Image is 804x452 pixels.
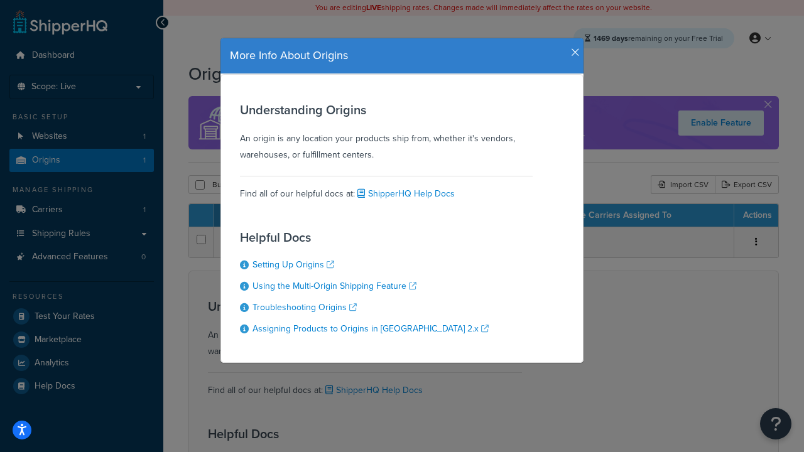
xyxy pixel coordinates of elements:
[240,103,533,117] h3: Understanding Origins
[240,230,489,244] h3: Helpful Docs
[240,176,533,202] div: Find all of our helpful docs at:
[240,103,533,163] div: An origin is any location your products ship from, whether it's vendors, warehouses, or fulfillme...
[253,279,416,293] a: Using the Multi-Origin Shipping Feature
[355,187,455,200] a: ShipperHQ Help Docs
[253,301,357,314] a: Troubleshooting Origins
[253,322,489,335] a: Assigning Products to Origins in [GEOGRAPHIC_DATA] 2.x
[253,258,334,271] a: Setting Up Origins
[230,48,574,64] h4: More Info About Origins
